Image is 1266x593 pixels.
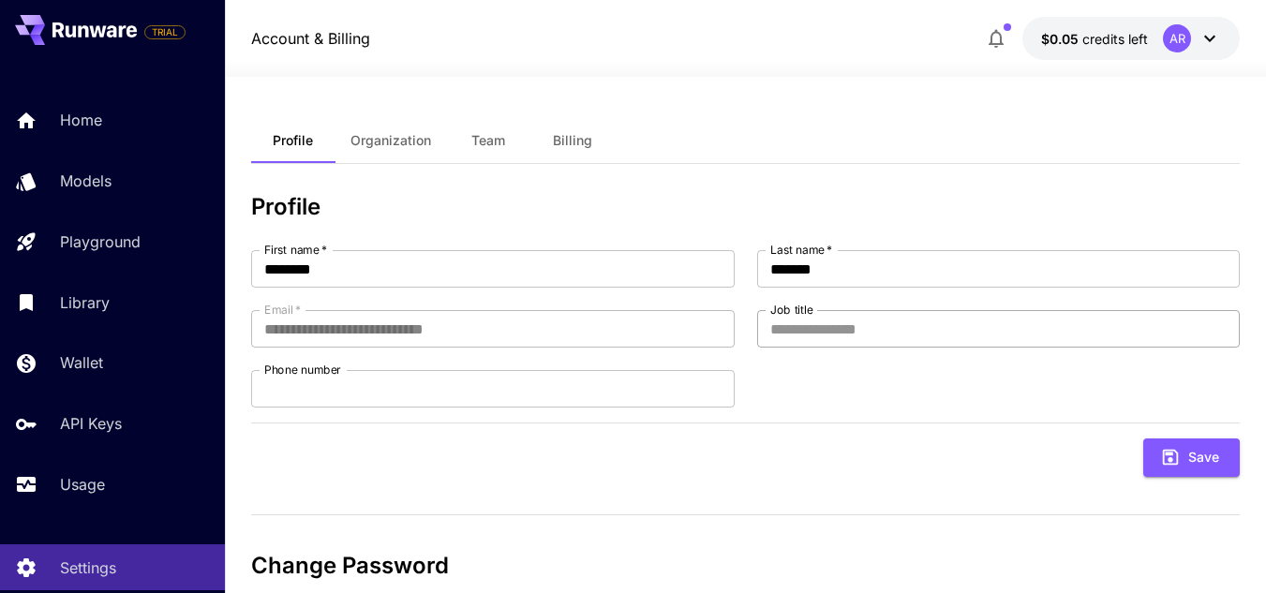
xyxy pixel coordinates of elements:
[145,25,185,39] span: TRIAL
[60,351,103,374] p: Wallet
[264,302,301,318] label: Email
[1082,31,1148,47] span: credits left
[1163,24,1191,52] div: AR
[1041,29,1148,49] div: $0.05
[770,302,813,318] label: Job title
[251,553,1240,579] h3: Change Password
[251,27,370,50] nav: breadcrumb
[1143,438,1240,477] button: Save
[60,230,141,253] p: Playground
[471,132,505,149] span: Team
[251,27,370,50] a: Account & Billing
[60,291,110,314] p: Library
[273,132,313,149] span: Profile
[553,132,592,149] span: Billing
[1041,31,1082,47] span: $0.05
[264,362,341,378] label: Phone number
[60,170,112,192] p: Models
[60,473,105,496] p: Usage
[264,242,327,258] label: First name
[60,556,116,579] p: Settings
[251,194,1240,220] h3: Profile
[1022,17,1240,60] button: $0.05AR
[770,242,832,258] label: Last name
[60,412,122,435] p: API Keys
[350,132,431,149] span: Organization
[60,109,102,131] p: Home
[144,21,186,43] span: Add your payment card to enable full platform functionality.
